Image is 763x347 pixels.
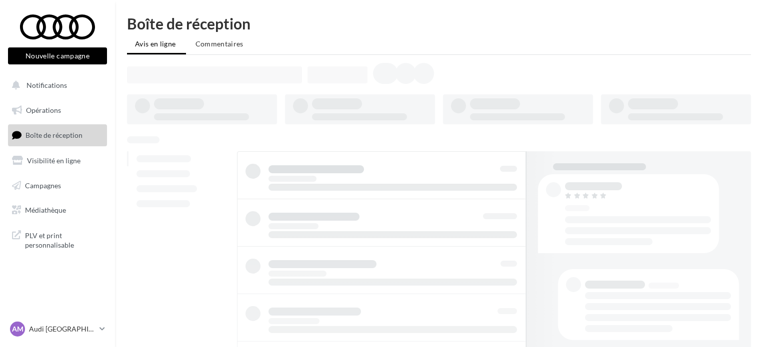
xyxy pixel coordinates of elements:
div: Boîte de réception [127,16,751,31]
a: Médiathèque [6,200,109,221]
span: Commentaires [195,39,243,48]
button: Nouvelle campagne [8,47,107,64]
a: Opérations [6,100,109,121]
button: Notifications [6,75,105,96]
span: PLV et print personnalisable [25,229,103,250]
a: AM Audi [GEOGRAPHIC_DATA] [8,320,107,339]
p: Audi [GEOGRAPHIC_DATA] [29,324,95,334]
a: Boîte de réception [6,124,109,146]
span: Boîte de réception [25,131,82,139]
span: Opérations [26,106,61,114]
span: AM [12,324,23,334]
a: PLV et print personnalisable [6,225,109,254]
span: Visibilité en ligne [27,156,80,165]
a: Visibilité en ligne [6,150,109,171]
span: Médiathèque [25,206,66,214]
span: Campagnes [25,181,61,189]
span: Notifications [26,81,67,89]
a: Campagnes [6,175,109,196]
